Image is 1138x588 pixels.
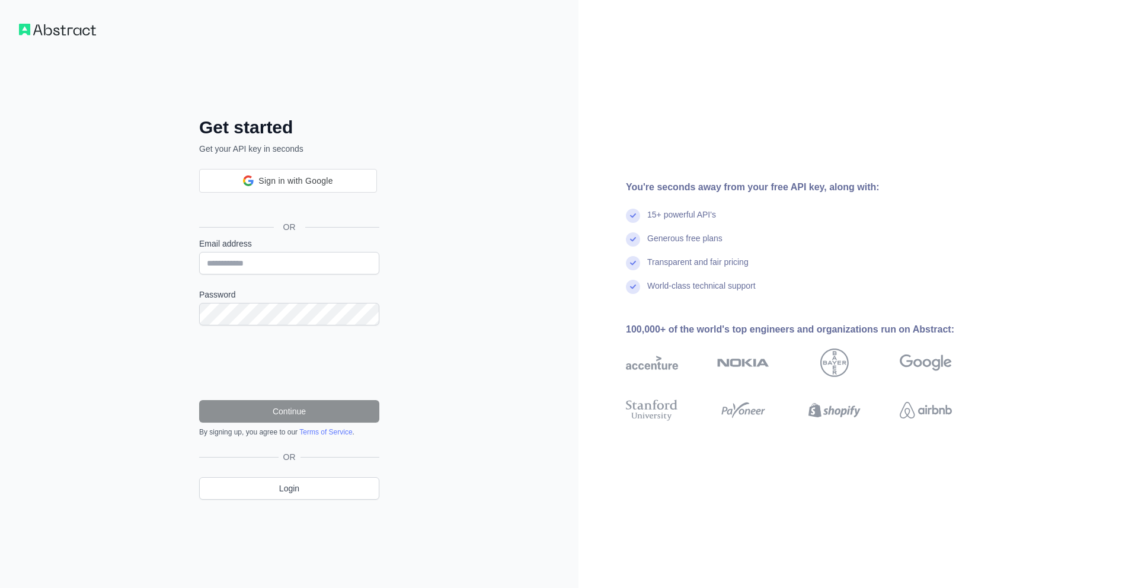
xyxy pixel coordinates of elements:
div: Generous free plans [647,232,723,256]
img: google [900,349,952,377]
label: Email address [199,238,379,250]
img: shopify [808,397,861,423]
img: check mark [626,280,640,294]
img: payoneer [717,397,769,423]
div: By signing up, you agree to our . [199,427,379,437]
img: accenture [626,349,678,377]
div: 100,000+ of the world's top engineers and organizations run on Abstract: [626,322,990,337]
div: Transparent and fair pricing [647,256,749,280]
iframe: Sign in with Google Button [193,191,383,218]
label: Password [199,289,379,301]
img: check mark [626,209,640,223]
span: Sign in with Google [258,175,333,187]
div: You're seconds away from your free API key, along with: [626,180,990,194]
div: Sign in with Google [199,169,377,193]
button: Continue [199,400,379,423]
p: Get your API key in seconds [199,143,379,155]
iframe: reCAPTCHA [199,340,379,386]
img: stanford university [626,397,678,423]
a: Login [199,477,379,500]
img: bayer [820,349,849,377]
a: Terms of Service [299,428,352,436]
span: OR [279,451,301,463]
h2: Get started [199,117,379,138]
img: check mark [626,256,640,270]
img: nokia [717,349,769,377]
div: World-class technical support [647,280,756,303]
span: OR [274,221,305,233]
img: Workflow [19,24,96,36]
img: check mark [626,232,640,247]
img: airbnb [900,397,952,423]
div: 15+ powerful API's [647,209,716,232]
